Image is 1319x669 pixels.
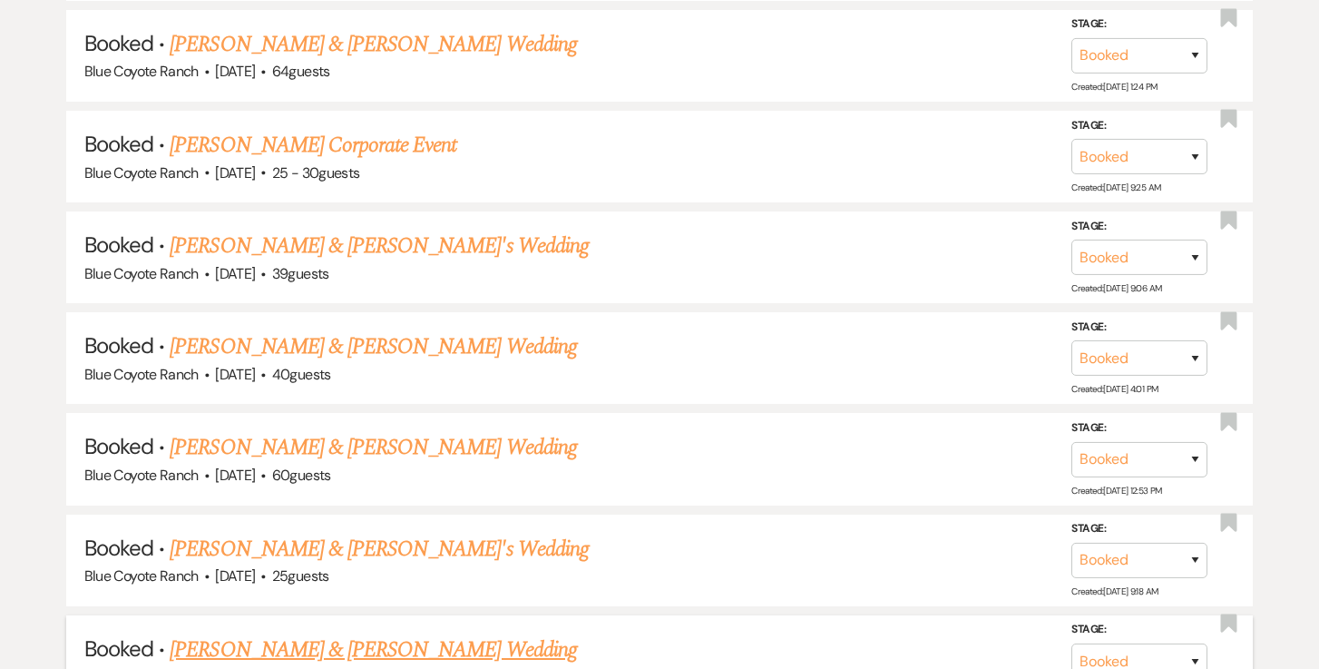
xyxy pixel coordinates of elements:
label: Stage: [1071,519,1207,539]
span: Booked [84,635,153,663]
span: 64 guests [272,62,330,81]
a: [PERSON_NAME] Corporate Event [170,129,456,162]
a: [PERSON_NAME] & [PERSON_NAME] Wedding [170,28,576,61]
span: Created: [DATE] 4:01 PM [1071,383,1158,395]
span: [DATE] [215,466,255,485]
label: Stage: [1071,318,1207,338]
span: Booked [84,432,153,460]
span: Booked [84,331,153,359]
label: Stage: [1071,620,1207,640]
span: Created: [DATE] 9:06 AM [1071,282,1161,294]
span: Blue Coyote Ranch [84,365,199,384]
span: [DATE] [215,163,255,182]
span: [DATE] [215,62,255,81]
span: Booked [84,130,153,158]
span: Blue Coyote Ranch [84,163,199,182]
span: Blue Coyote Ranch [84,264,199,283]
span: Created: [DATE] 9:25 AM [1071,182,1160,193]
span: 25 - 30 guests [272,163,360,182]
span: 25 guests [272,566,329,585]
span: Booked [84,534,153,562]
span: Created: [DATE] 12:53 PM [1071,485,1161,497]
a: [PERSON_NAME] & [PERSON_NAME] Wedding [170,330,576,363]
label: Stage: [1071,418,1207,438]
span: Blue Coyote Ranch [84,566,199,585]
span: Blue Coyote Ranch [84,62,199,81]
span: Blue Coyote Ranch [84,466,199,485]
span: [DATE] [215,365,255,384]
span: 39 guests [272,264,329,283]
span: [DATE] [215,264,255,283]
span: [DATE] [215,566,255,585]
label: Stage: [1071,15,1207,34]
a: [PERSON_NAME] & [PERSON_NAME]'s Wedding [170,230,589,262]
label: Stage: [1071,217,1207,237]
a: [PERSON_NAME] & [PERSON_NAME] Wedding [170,634,576,666]
span: 40 guests [272,365,331,384]
a: [PERSON_NAME] & [PERSON_NAME]'s Wedding [170,533,589,566]
a: [PERSON_NAME] & [PERSON_NAME] Wedding [170,431,576,464]
span: Booked [84,231,153,259]
span: 60 guests [272,466,331,485]
label: Stage: [1071,115,1207,135]
span: Created: [DATE] 9:18 AM [1071,585,1158,597]
span: Created: [DATE] 1:24 PM [1071,81,1157,93]
span: Booked [84,29,153,57]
